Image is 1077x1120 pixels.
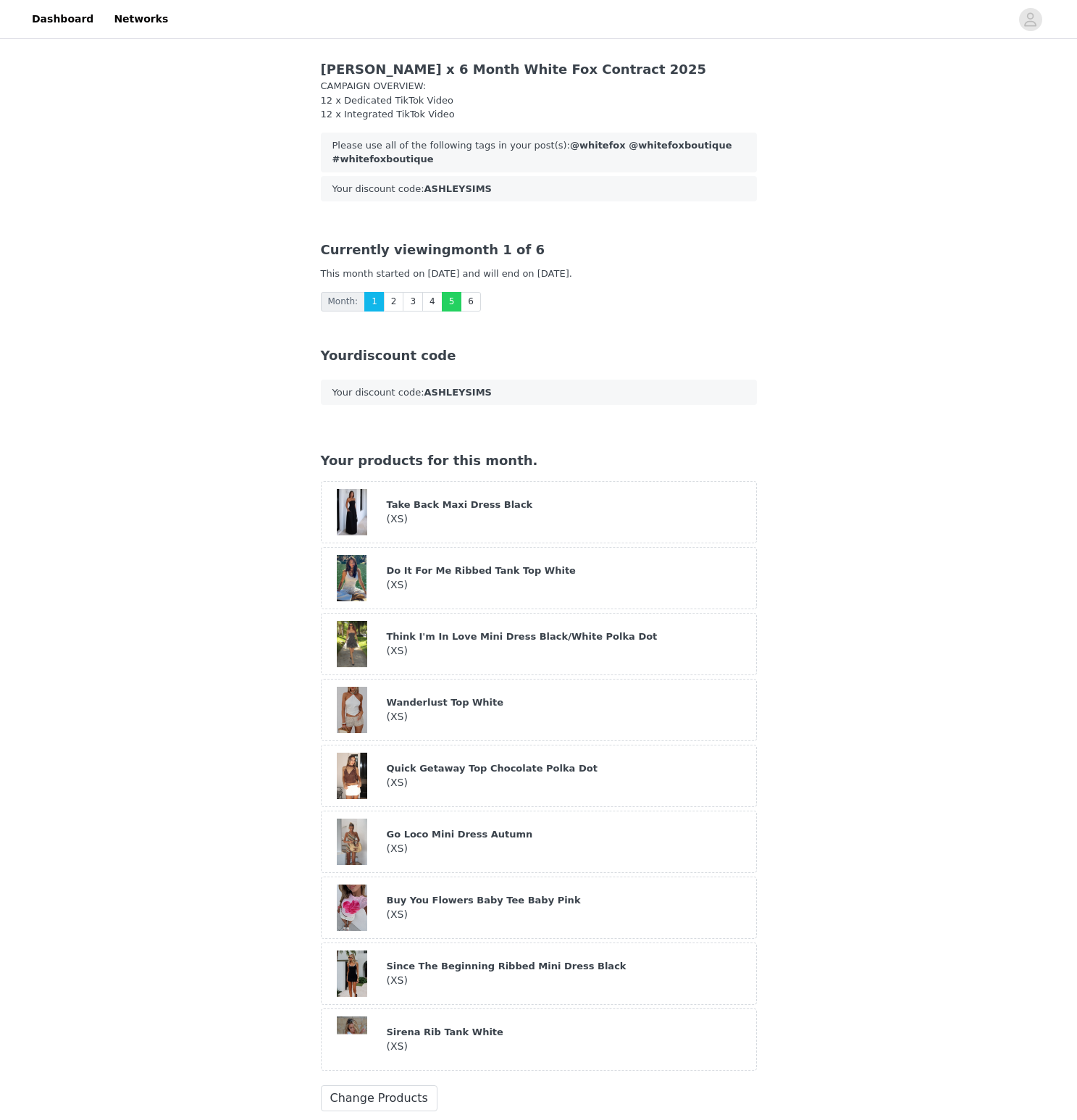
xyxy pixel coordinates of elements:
div: Your discount code: [321,176,757,202]
span: ( ) [387,645,408,656]
a: 5 [442,292,462,312]
span: ( ) [387,843,408,854]
div: Take Back Maxi Dress Black [387,498,749,512]
a: 3 [403,292,423,312]
span: Currently viewing [321,242,451,257]
div: avatar [1023,8,1037,31]
span: ( ) [387,1040,408,1052]
span: XS [390,908,403,920]
a: 2 [384,292,404,312]
span: ( ) [387,777,408,788]
span: This month started on [DATE] and will end on [DATE]. [321,268,572,279]
span: XS [390,974,403,986]
span: XS [390,579,403,590]
div: Since The Beginning Ribbed Mini Dress Black [387,959,749,974]
strong: ASHLEYSIMS [424,183,492,194]
span: month 1 of 6 [321,242,545,257]
a: 6 [461,292,481,312]
div: Your [321,346,757,365]
a: 1 [364,292,385,312]
span: [PERSON_NAME] x 6 Month White Fox Contract 2025 [321,62,706,77]
span: ( ) [387,513,408,525]
div: Quick Getaway Top Chocolate Polka Dot [387,761,749,776]
div: CAMPAIGN OVERVIEW: 12 x Dedicated TikTok Video 12 x Integrated TikTok Video [321,79,757,122]
span: XS [390,513,403,525]
strong: ASHLEYSIMS [424,387,492,398]
span: ( ) [387,579,408,590]
div: Your products for this month. [321,451,757,470]
span: XS [390,777,403,788]
div: Think I'm In Love Mini Dress Black/White Polka Dot [387,630,749,644]
span: XS [390,711,403,722]
div: Wanderlust Top White [387,695,749,710]
span: XS [390,843,403,854]
span: ( ) [387,908,408,920]
span: ( ) [387,711,408,722]
span: XS [390,645,403,656]
a: Dashboard [23,3,102,35]
button: Change Products [321,1085,437,1111]
div: Go Loco Mini Dress Autumn [387,827,749,842]
a: Networks [105,3,177,35]
div: Your discount code: [321,380,757,406]
div: Please use all of the following tags in your post(s): [321,133,757,172]
span: discount code [353,348,456,363]
span: XS [390,1040,403,1052]
a: 4 [422,292,443,312]
div: Sirena Rib Tank White [387,1025,749,1040]
div: Do It For Me Ribbed Tank Top White [387,564,749,578]
div: Buy You Flowers Baby Tee Baby Pink [387,893,749,908]
span: ( ) [387,974,408,986]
